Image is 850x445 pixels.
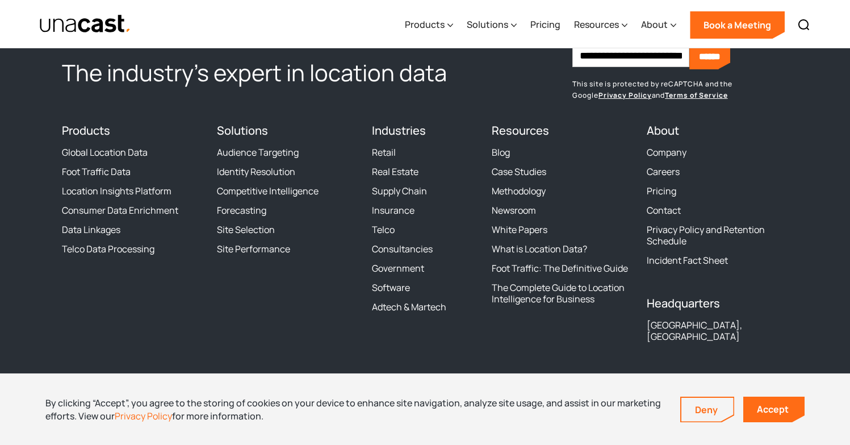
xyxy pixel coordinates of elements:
a: Pricing [530,2,560,48]
img: Unacast text logo [39,14,132,34]
a: Adtech & Martech [372,301,446,313]
div: About [641,18,668,31]
a: Location Insights Platform [62,185,171,197]
a: Newsroom [492,205,536,216]
div: Solutions [467,2,517,48]
a: Solutions [217,123,268,138]
div: By clicking “Accept”, you agree to the storing of cookies on your device to enhance site navigati... [45,397,663,422]
img: Search icon [797,18,811,32]
div: Solutions [467,18,508,31]
a: Site Performance [217,243,290,255]
a: Contact [647,205,681,216]
a: Telco Data Processing [62,243,154,255]
a: Pricing [647,185,676,197]
a: The Complete Guide to Location Intelligence for Business [492,282,633,305]
a: Facebook [82,373,103,393]
a: Foot Traffic Data [62,166,131,177]
a: Incident Fact Sheet [647,255,728,266]
a: Foot Traffic: The Definitive Guide [492,263,628,274]
a: White Papers [492,224,547,235]
a: Accept [743,397,805,422]
a: Products [62,123,110,138]
p: This site is protected by reCAPTCHA and the Google and [572,78,788,101]
a: Audience Targeting [217,147,299,158]
h4: Headquarters [647,297,788,310]
a: Data Linkages [62,224,120,235]
a: Retail [372,147,396,158]
a: Consumer Data Enrichment [62,205,178,216]
a: Blog [492,147,510,158]
a: Software [372,282,410,293]
a: Privacy Policy and Retention Schedule [647,224,788,247]
a: LinkedIn [103,373,123,393]
a: Identity Resolution [217,166,295,177]
a: Forecasting [217,205,266,216]
div: About [641,2,676,48]
a: Company [647,147,686,158]
a: Privacy Policy [598,90,652,100]
div: Products [405,2,453,48]
h4: Resources [492,124,633,138]
a: Privacy Policy [115,410,172,422]
h4: Industries [372,124,478,138]
div: Resources [574,18,619,31]
a: Careers [647,166,680,177]
a: Terms of Service [665,90,727,100]
a: Book a Meeting [690,11,785,39]
a: Twitter / X [62,373,82,393]
a: Site Selection [217,224,275,235]
a: Telco [372,224,395,235]
a: home [39,14,132,34]
a: Case Studies [492,166,546,177]
a: Methodology [492,185,546,197]
a: Deny [681,398,734,422]
h4: About [647,124,788,138]
div: Products [405,18,445,31]
a: Government [372,263,424,274]
a: What is Location Data? [492,243,587,255]
a: Real Estate [372,166,418,177]
a: Consultancies [372,243,433,255]
a: Insurance [372,205,414,216]
a: Global Location Data [62,147,148,158]
a: Supply Chain [372,185,427,197]
a: Competitive Intelligence [217,185,319,197]
div: [GEOGRAPHIC_DATA], [GEOGRAPHIC_DATA] [647,319,788,342]
h2: The industry’s expert in location data [62,58,478,88]
div: Resources [574,2,627,48]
